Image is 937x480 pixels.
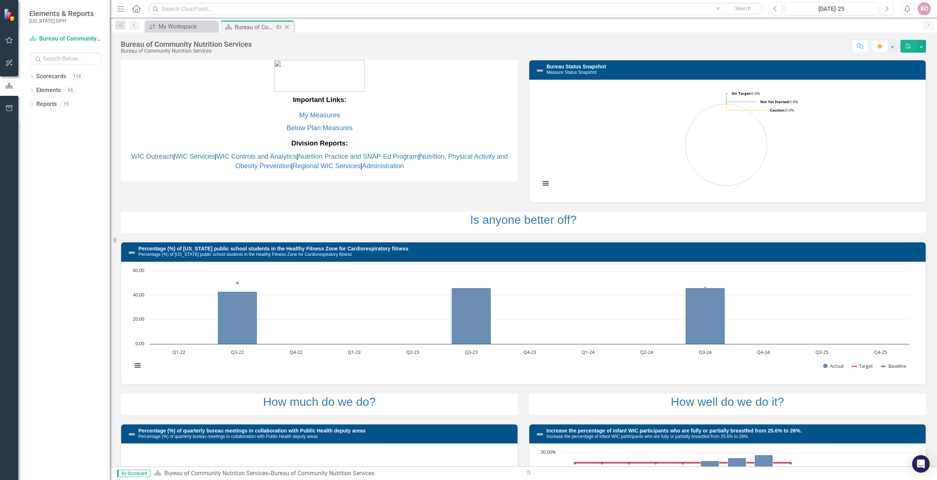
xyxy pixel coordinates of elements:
div: Bureau of Community Nutrition Services [235,23,274,32]
g: Target, series 2 of 3. Line with 13 data points. [179,280,707,283]
button: Search [725,4,761,14]
img: ClearPoint Strategy [4,8,16,21]
a: WIC Outreach [131,153,173,160]
tspan: On Target: [732,91,751,96]
text: Q1-22 [172,349,185,355]
div: 95 [64,87,76,94]
a: Percentage (%) of [US_STATE] public school students in the Healthy Fitness Zone for Cardiorespira... [138,246,408,252]
div: [DATE]-25 [787,5,876,14]
text: Q4-22 [290,349,302,355]
text: 0.0% [732,91,760,96]
text: Q3-22 [231,349,244,355]
span: Search [735,5,751,11]
button: Show Target [852,363,873,369]
text: 40.00 [133,291,144,298]
text: 0.0% [770,107,794,113]
path: Q3-22, 50. Baseline. [236,281,239,284]
button: KO [918,2,931,15]
div: 118 [70,73,84,80]
a: Bureau of Community Nutrition Services [29,35,102,43]
text: 30.00% [541,449,556,455]
a: Bureau of Community Nutrition Services [164,470,268,477]
text: Q2-23 [406,349,419,355]
svg: Interactive chart [537,85,916,195]
a: Increase the percentage of infant WIC participants who are fully or partially breastfed from 25.6... [546,428,802,434]
strong: Division Reports: [291,139,348,147]
a: WIC Controls and Analytics [217,153,296,160]
svg: Interactive chart [128,267,913,377]
div: Bureau of Community Nutrition Services [271,470,374,477]
a: Percentage (%) of quarterly bureau meetings in collaboration with Public Health deputy areas [138,428,366,434]
input: Search Below... [29,52,102,65]
tspan: Caution: [770,107,785,113]
img: Not Defined [127,248,136,257]
a: How much do we do? [263,395,376,408]
small: Percentage (%) of quarterly bureau meetings in collaboration with Public Health deputy areas [138,434,318,439]
div: My Workspace [158,22,216,31]
a: Is anyone better off? [470,213,576,226]
g: Target, series 2 of 3. Line with 13 data points. [574,461,792,464]
button: View chart menu, Chart [132,360,143,371]
path: Q3-24, 46. Actual. [686,288,725,344]
a: Administration [362,162,404,170]
a: Regional WIC Services [293,162,361,170]
input: Search ClearPoint... [148,3,763,15]
text: Q1-23 [348,349,361,355]
a: My Workspace [146,22,216,31]
div: Bureau of Community Nutrition Services [121,48,252,54]
path: Q3-23, 46. Actual. [452,288,491,344]
small: [US_STATE] DPH [29,18,94,24]
a: Bureau Status Snapshot [546,64,606,69]
a: WIC Services [175,153,215,160]
div: Open Intercom Messenger [912,455,930,473]
path: Q3-24, 46. Baseline. [704,286,707,289]
text: 60.00 [133,267,144,273]
text: Q3-23 [465,349,478,355]
div: » [154,469,518,478]
a: Scorecards [36,72,66,81]
text: 0.00 [135,340,144,347]
span: By Scorecard [117,470,150,477]
button: Show Actual [823,363,844,369]
text: 20.00 [133,315,144,322]
text: 0.0% [760,99,798,104]
button: [DATE]-25 [784,2,878,15]
strong: Important Links: [293,96,346,103]
div: 15 [60,101,72,107]
text: Q4-24 [757,349,770,355]
img: Not Defined [127,430,136,439]
div: Chart. Highcharts interactive chart. [128,267,918,377]
small: Increase the percentage of infant WIC participants who are fully or partially breastfed from 25.6... [546,434,749,439]
div: Chart. Highcharts interactive chart. [537,85,918,195]
a: Reports [36,100,57,109]
a: How well do we do it? [671,395,784,408]
a: Nutrition Practice and SNAP-Ed Program [298,153,418,160]
a: My Measures [299,111,340,119]
text: Q3-25 [815,349,828,355]
a: Elements [36,86,61,95]
text: Q4-25 [874,349,887,355]
button: Show Baseline [881,363,907,369]
button: View chart menu, Chart [541,178,551,189]
span: Elements & Reports [29,9,94,18]
div: Bureau of Community Nutrition Services [121,40,252,48]
small: Measure Status Snapshot [546,70,597,75]
text: Q3-24 [699,349,712,355]
small: Percentage (%) of [US_STATE] public school students in the Healthy Fitness Zone for Cardiorespira... [138,252,352,257]
img: Not Defined [535,66,544,75]
text: Q4-23 [523,349,536,355]
span: | | | | | | [131,153,508,170]
tspan: Not Yet Started: [760,99,789,104]
path: Q3-22, 43. Actual. [218,291,257,344]
text: Q1-24 [582,349,595,355]
text: Q2-24 [640,349,653,355]
a: Below Plan Measures [287,124,352,132]
img: Not Defined [535,430,544,439]
a: Nutrition, Physical Activity and Obesity Prevention [235,153,508,170]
